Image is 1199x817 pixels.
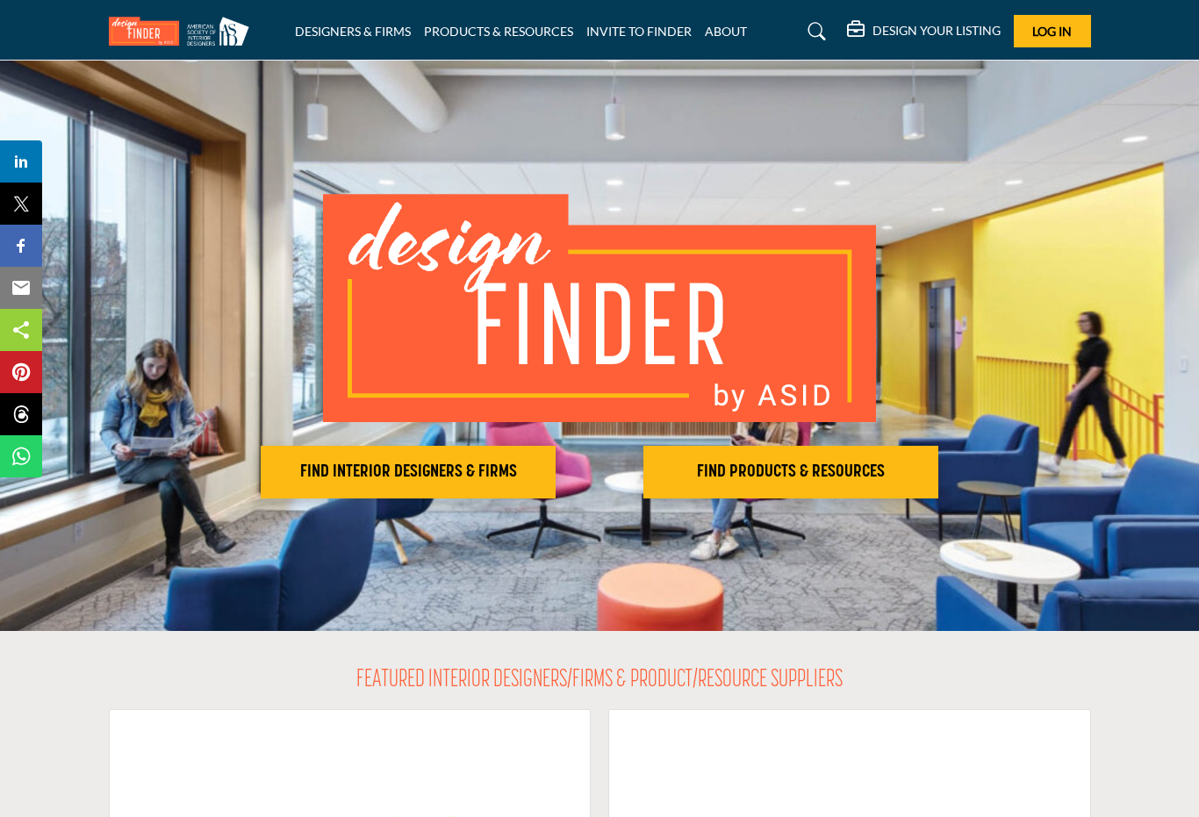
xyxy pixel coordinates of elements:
[356,666,843,696] h2: FEATURED INTERIOR DESIGNERS/FIRMS & PRODUCT/RESOURCE SUPPLIERS
[872,23,1001,39] h5: DESIGN YOUR LISTING
[643,446,938,498] button: FIND PRODUCTS & RESOURCES
[109,17,258,46] img: Site Logo
[323,194,876,422] img: image
[649,462,933,483] h2: FIND PRODUCTS & RESOURCES
[1014,15,1091,47] button: Log In
[847,21,1001,42] div: DESIGN YOUR LISTING
[261,446,556,498] button: FIND INTERIOR DESIGNERS & FIRMS
[266,462,550,483] h2: FIND INTERIOR DESIGNERS & FIRMS
[586,24,692,39] a: INVITE TO FINDER
[705,24,747,39] a: ABOUT
[791,18,837,46] a: Search
[424,24,573,39] a: PRODUCTS & RESOURCES
[295,24,411,39] a: DESIGNERS & FIRMS
[1032,24,1072,39] span: Log In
